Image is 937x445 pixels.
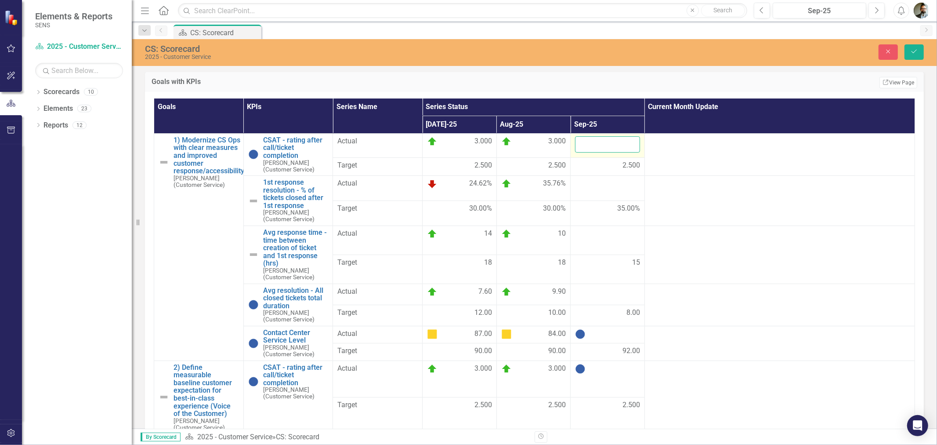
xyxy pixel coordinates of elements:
[248,249,259,260] img: Not Defined
[427,329,438,339] img: At Risk
[35,63,123,78] input: Search Below...
[907,415,928,436] div: Open Intercom Messenger
[474,400,492,410] span: 2.500
[159,392,169,402] img: Not Defined
[141,433,181,441] span: By Scorecard
[263,310,329,323] small: [PERSON_NAME] (Customer Service)
[484,229,492,239] span: 14
[543,204,566,214] span: 30.00%
[337,364,418,374] span: Actual
[879,77,917,88] a: View Page
[548,400,566,410] span: 2.500
[152,78,573,86] h3: Goals with KPIs
[4,9,20,26] img: ClearPoint Strategy
[773,3,866,18] button: Sep-25
[35,22,112,29] small: SENS
[43,104,73,114] a: Elements
[263,344,329,357] small: [PERSON_NAME] (Customer Service)
[77,105,91,113] div: 23
[548,329,566,339] span: 84.00
[632,258,640,268] span: 15
[263,364,329,387] a: CSAT - rating after call/ticket completion
[617,204,640,214] span: 35.00%
[35,11,112,22] span: Elements & Reports
[337,160,418,171] span: Target
[263,179,329,209] a: 1st response resolution - % of tickets closed after 1st response
[501,364,512,374] img: On Target
[174,418,239,431] small: [PERSON_NAME] (Customer Service)
[145,54,584,60] div: 2025 - Customer Service
[337,400,418,410] span: Target
[548,346,566,356] span: 90.00
[337,287,418,297] span: Actual
[145,44,584,54] div: CS: Scorecard
[337,329,418,339] span: Actual
[337,204,418,214] span: Target
[174,136,244,175] a: 1) Modernize CS Ops with clear measures and improved customer response/accessibility
[263,387,329,400] small: [PERSON_NAME] (Customer Service)
[501,229,512,239] img: On Target
[501,179,512,189] img: On Target
[174,175,244,188] small: [PERSON_NAME] (Customer Service)
[427,229,438,239] img: On Target
[263,329,329,344] a: Contact Center Service Level
[197,433,272,441] a: 2025 - Customer Service
[914,3,930,18] button: Chad Molen
[575,364,586,374] img: No Information
[427,179,438,189] img: Below Target
[552,287,566,297] span: 9.90
[548,136,566,147] span: 3.000
[474,160,492,171] span: 2.500
[558,258,566,268] span: 18
[501,136,512,147] img: On Target
[469,179,492,189] span: 24.62%
[478,287,492,297] span: 7.60
[337,179,418,189] span: Actual
[626,308,640,318] span: 8.00
[622,346,640,356] span: 92.00
[43,120,68,131] a: Reports
[469,204,492,214] span: 30.00%
[622,160,640,171] span: 2.500
[337,258,418,268] span: Target
[337,136,418,146] span: Actual
[501,329,512,339] img: At Risk
[185,432,528,442] div: »
[263,229,329,267] a: Avg response time - time between creation of ticket and 1st response (hrs)
[548,308,566,318] span: 10.00
[276,433,319,441] div: CS: Scorecard
[43,87,80,97] a: Scorecards
[776,6,863,16] div: Sep-25
[427,287,438,297] img: On Target
[248,376,259,387] img: No Information
[622,400,640,410] span: 2.500
[178,3,747,18] input: Search ClearPoint...
[263,209,329,222] small: [PERSON_NAME] (Customer Service)
[263,267,329,281] small: [PERSON_NAME] (Customer Service)
[501,287,512,297] img: On Target
[263,160,329,173] small: [PERSON_NAME] (Customer Service)
[337,346,418,356] span: Target
[575,329,586,339] img: No Information
[474,136,492,147] span: 3.000
[701,4,745,17] button: Search
[263,136,329,160] a: CSAT - rating after call/ticket completion
[558,229,566,239] span: 10
[474,346,492,356] span: 90.00
[337,229,418,239] span: Actual
[248,149,259,160] img: No Information
[474,329,492,339] span: 87.00
[190,27,259,38] div: CS: Scorecard
[84,88,98,96] div: 10
[474,364,492,374] span: 3.000
[248,299,259,310] img: No Information
[248,196,259,206] img: Not Defined
[263,287,329,310] a: Avg resolution - All closed tickets total duration
[248,338,259,349] img: No Information
[159,157,169,168] img: Not Defined
[484,258,492,268] span: 18
[427,136,438,147] img: On Target
[35,42,123,52] a: 2025 - Customer Service
[713,7,732,14] span: Search
[337,308,418,318] span: Target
